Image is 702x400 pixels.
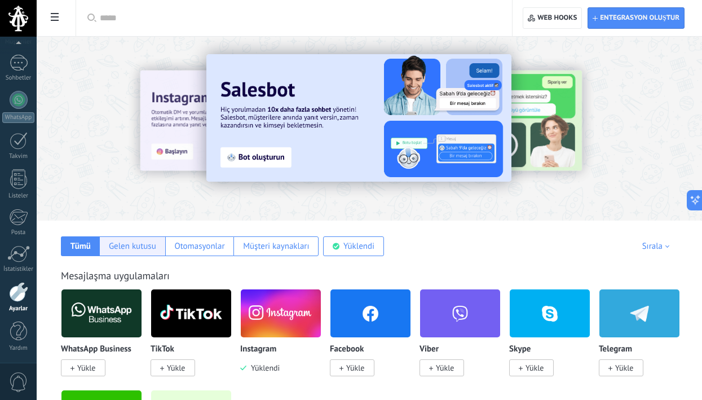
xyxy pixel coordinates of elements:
div: Posta [2,229,35,236]
span: Yükle [615,363,633,373]
p: WhatsApp Business [61,345,131,354]
a: Mesajlaşma uygulamaları [61,269,170,282]
div: WhatsApp [2,112,34,123]
div: Tümü [70,241,91,252]
div: Listeler [2,192,35,200]
div: Yardım [2,345,35,352]
p: Telegram [599,345,632,354]
img: facebook.png [330,286,410,341]
p: Viber [420,345,439,354]
img: telegram.png [599,286,679,341]
div: Sohbetler [2,74,35,82]
img: instagram.png [241,286,321,341]
p: Instagram [240,345,276,354]
div: Takvim [2,153,35,160]
div: WhatsApp Business [61,289,151,390]
span: Yükle [167,363,185,373]
div: TikTok [151,289,240,390]
div: Viber [420,289,509,390]
span: Yükle [346,363,364,373]
div: Gelen kutusu [109,241,156,252]
img: logo_main.png [61,286,142,341]
img: logo_main.png [151,286,231,341]
div: Instagram [240,289,330,390]
button: Entegrasyon oluştur [588,7,685,29]
span: Yükle [77,363,95,373]
div: Sırala [642,241,673,252]
div: Yüklendi [343,241,374,252]
span: Yükle [436,363,454,373]
div: Skype [509,289,599,390]
p: Skype [509,345,531,354]
div: Telegram [599,289,688,390]
p: TikTok [151,345,174,354]
div: Müşteri kaynakları [243,241,309,252]
div: İstatistikler [2,266,35,273]
div: Otomasyonlar [174,241,224,252]
div: Facebook [330,289,420,390]
img: Slide 2 [206,54,511,182]
span: Web hooks [537,14,577,23]
span: Yüklendi [246,363,280,373]
img: viber.png [420,286,500,341]
button: Web hooks [523,7,582,29]
p: Facebook [330,345,364,354]
span: Yükle [526,363,544,373]
img: skype.png [510,286,590,341]
span: Entegrasyon oluştur [600,14,679,23]
div: Ayarlar [2,305,35,313]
